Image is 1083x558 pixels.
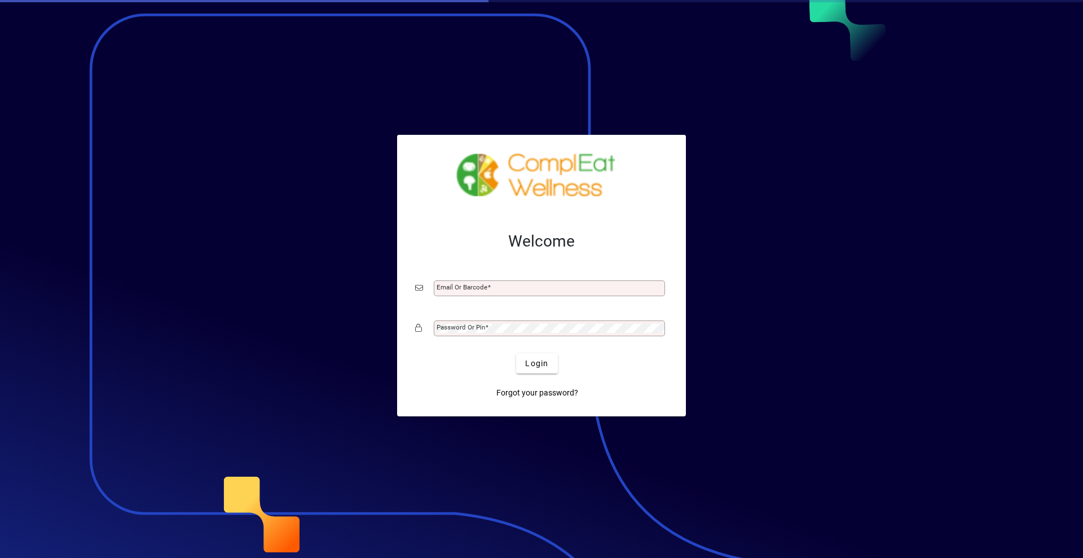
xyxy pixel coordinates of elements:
[525,358,548,370] span: Login
[492,383,583,403] a: Forgot your password?
[437,323,485,331] mat-label: Password or Pin
[496,387,578,399] span: Forgot your password?
[415,232,668,251] h2: Welcome
[516,353,557,374] button: Login
[437,283,487,291] mat-label: Email or Barcode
